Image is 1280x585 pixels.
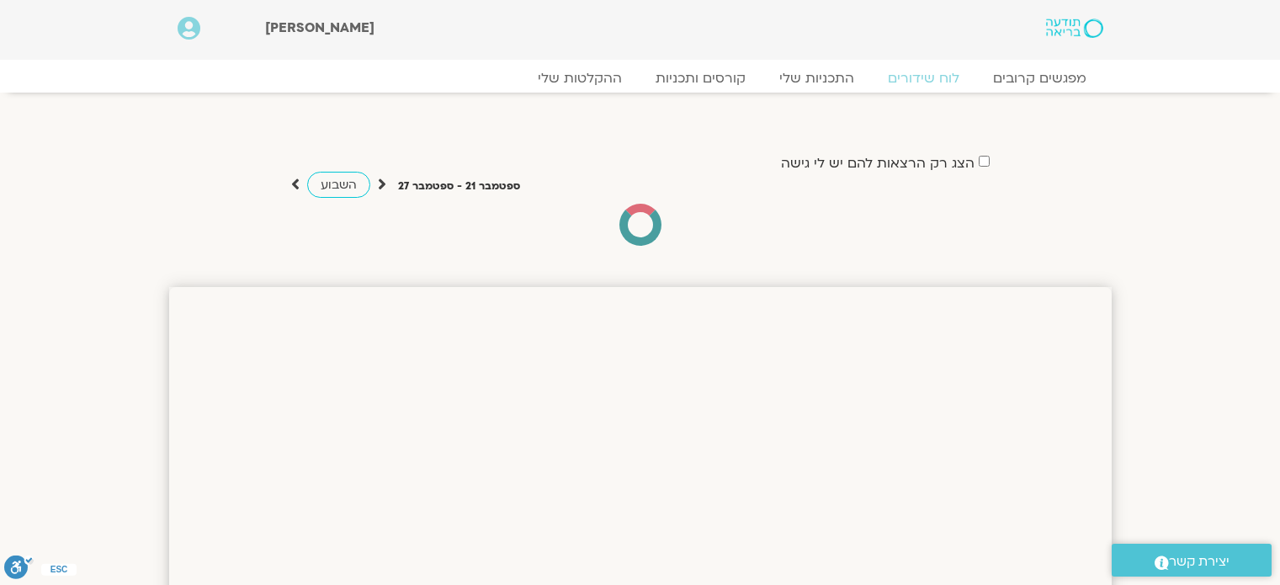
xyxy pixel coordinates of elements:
[307,172,370,198] a: השבוע
[178,70,1103,87] nav: Menu
[762,70,871,87] a: התכניות שלי
[1169,550,1230,573] span: יצירת קשר
[521,70,639,87] a: ההקלטות שלי
[321,177,357,193] span: השבוע
[398,178,520,195] p: ספטמבר 21 - ספטמבר 27
[1112,544,1272,577] a: יצירת קשר
[781,156,975,171] label: הצג רק הרצאות להם יש לי גישה
[639,70,762,87] a: קורסים ותכניות
[265,19,374,37] span: [PERSON_NAME]
[976,70,1103,87] a: מפגשים קרובים
[871,70,976,87] a: לוח שידורים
